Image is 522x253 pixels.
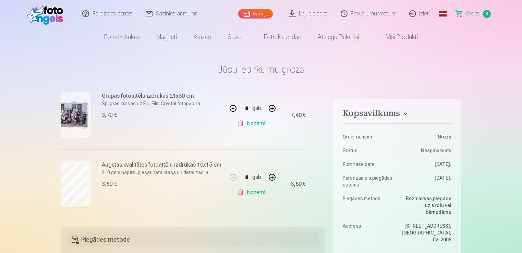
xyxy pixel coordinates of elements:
h6: Augstas kvalitātes fotoattēlu izdrukas 10x15 cm [102,161,222,169]
div: gab. [252,169,263,185]
div: 7,40 € [291,113,306,117]
a: Foto kalendāri [256,27,309,47]
a: Magnēti [148,27,185,47]
span: Grozs [466,10,480,18]
div: 3,60 € [102,180,117,188]
a: Atslēgu piekariņi [309,27,367,47]
a: Suvenīri [219,27,256,47]
h6: Grupas fotoattēlu izdrukas 21x30 cm [102,92,201,100]
dt: Paredzamais piegādes datums [343,174,394,188]
dt: Address [343,222,394,243]
dd: [DATE]. [401,161,452,168]
div: 3,70 € [102,111,117,119]
dt: Purchase date [343,161,394,168]
dt: Order number [343,133,394,140]
a: Noņemt [237,117,268,130]
dd: Grozs [401,133,452,140]
a: Visi produkti [367,27,426,47]
p: Spilgtas krāsas uz Fuji Film Crystal fotopapīra [102,100,201,107]
a: Foto izdrukas [96,27,148,47]
span: 3 [483,10,491,18]
dt: Piegādes metode [343,195,394,216]
dd: [STREET_ADDRESS], [GEOGRAPHIC_DATA], LV-2008 [401,222,452,243]
div: gab. [252,100,263,117]
a: Noņemt [237,185,268,199]
button: Kopsavilkums [343,108,451,121]
img: /fa3 [27,3,67,25]
p: 210 gsm papīrs, piesātināta krāsa un detalizācija [102,169,222,176]
h5: Piegādes metode [66,232,320,247]
dd: [DATE]. [401,174,452,188]
dt: Status [343,147,394,154]
dd: Bezmaksas piegāde uz skolu vai bērnudārzu [401,195,452,216]
span: Neapmaksāts [421,147,452,154]
div: 3,60 € [291,182,306,186]
h1: Jūsu iepirkumu grozs [61,63,461,75]
a: Galerija [238,9,273,19]
a: Krūzes [185,27,219,47]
